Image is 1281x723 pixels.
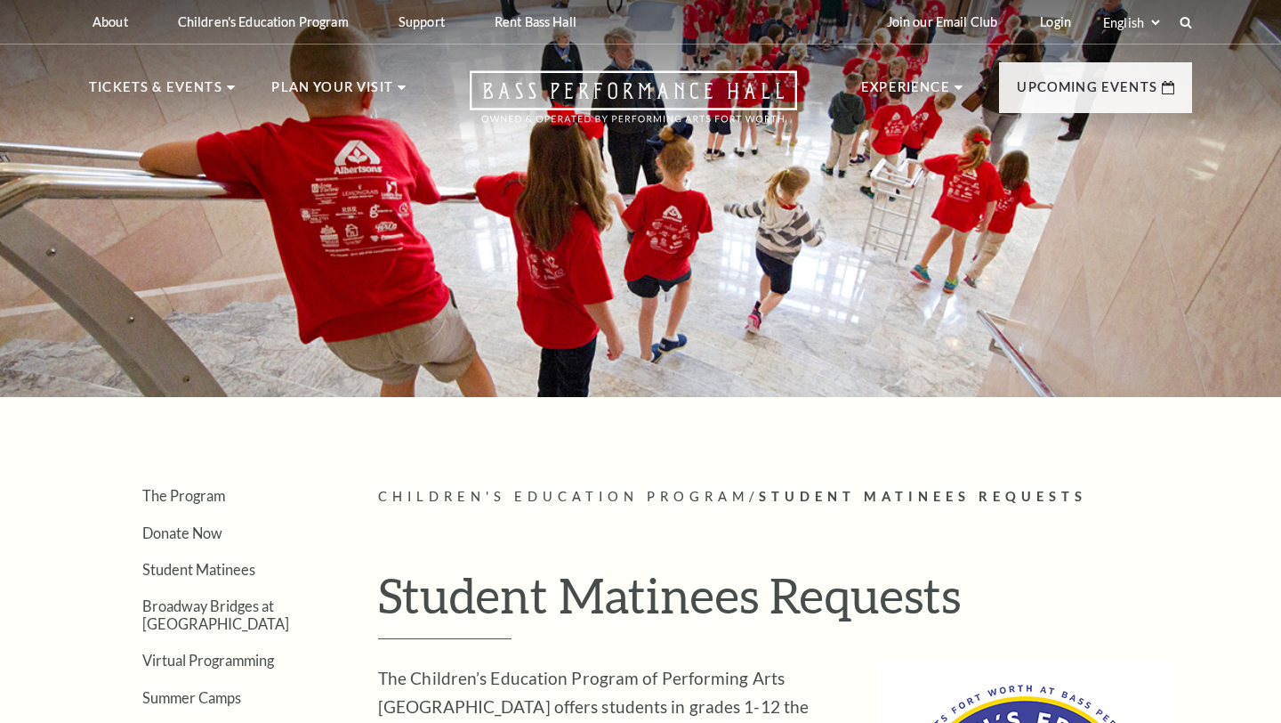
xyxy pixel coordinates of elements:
[142,561,255,578] a: Student Matinees
[399,14,445,29] p: Support
[378,566,1174,639] h2: Student Matinees Requests
[861,77,950,109] p: Experience
[142,597,289,631] a: Broadway Bridges at [GEOGRAPHIC_DATA]
[89,77,222,109] p: Tickets & Events
[378,486,1192,508] p: /
[495,14,576,29] p: Rent Bass Hall
[1017,77,1157,109] p: Upcoming Events
[178,14,349,29] p: Children's Education Program
[271,77,393,109] p: Plan Your Visit
[759,489,1087,504] span: Student Matinees Requests
[1100,14,1163,31] select: Select:
[142,652,274,669] a: Virtual Programming
[142,524,222,541] a: Donate Now
[378,489,749,504] span: Children's Education Program
[142,689,241,706] a: Summer Camps
[93,14,128,29] p: About
[142,487,225,504] a: The Program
